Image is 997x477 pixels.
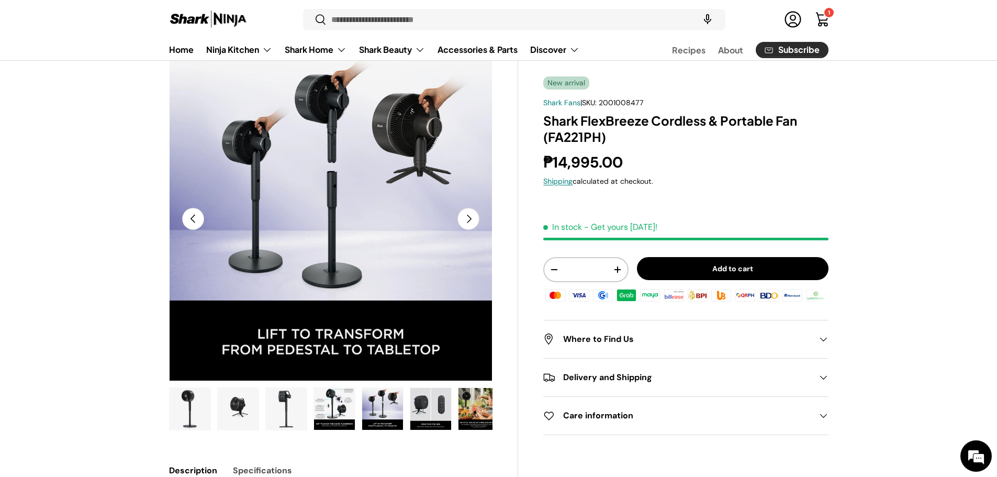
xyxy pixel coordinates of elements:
img: bpi [686,287,709,303]
a: Shipping [543,177,573,186]
img: Shark FlexBreeze Cordless & Portable Fan (FA221PH) [218,388,259,430]
h2: Delivery and Shipping [543,372,811,384]
img: Shark FlexBreeze Cordless & Portable Fan (FA221PH) [362,388,403,430]
img: visa [567,287,590,303]
span: 2001008477 [599,98,644,107]
media-gallery: Gallery Viewer [169,57,493,434]
img: https://sharkninja.com.ph/products/shark-flexbreeze-cordless-portable-fan-fa221ph [170,388,210,430]
summary: Delivery and Shipping [543,359,828,397]
textarea: Type your message and hit 'Enter' [5,286,199,323]
summary: Ninja Kitchen [200,39,278,60]
a: Subscribe [756,42,828,58]
summary: Discover [524,39,586,60]
img: gcash [591,287,614,303]
h2: Care information [543,410,811,423]
summary: Care information [543,397,828,435]
div: calculated at checkout. [543,176,828,187]
summary: Shark Beauty [353,39,431,60]
a: Recipes [672,40,705,60]
h2: Where to Find Us [543,334,811,346]
img: Shark FlexBreeze Cordless & Portable Fan (FA221PH) [266,388,307,430]
img: Shark FlexBreeze Cordless & Portable Fan (FA221PH) [458,388,499,430]
img: ubp [710,287,733,303]
span: Subscribe [778,46,820,54]
span: We're online! [61,132,144,238]
span: | [580,98,644,107]
nav: Primary [169,39,579,60]
h1: Shark FlexBreeze Cordless & Portable Fan (FA221PH) [543,113,828,145]
img: billease [663,287,686,303]
img: Shark FlexBreeze Cordless & Portable Fan (FA221PH) [314,388,355,430]
strong: ₱14,995.00 [543,152,625,172]
a: Shark Fans [543,98,580,107]
img: landbank [804,287,827,303]
nav: Secondary [647,39,828,60]
img: grabpay [615,287,638,303]
summary: Where to Find Us [543,321,828,359]
img: metrobank [781,287,804,303]
span: 1 [828,9,830,17]
button: Add to cart [637,257,828,281]
summary: Shark Home [278,39,353,60]
img: bdo [757,287,780,303]
a: About [718,40,743,60]
speech-search-button: Search by voice [691,8,724,31]
img: qrph [733,287,756,303]
div: Minimize live chat window [172,5,197,30]
div: Chat with us now [54,59,176,72]
img: maya [638,287,662,303]
img: Shark Ninja Philippines [169,9,248,30]
p: - Get yours [DATE]! [584,221,657,232]
span: New arrival [543,76,589,90]
a: Accessories & Parts [438,39,518,60]
img: master [544,287,567,303]
span: In stock [543,221,582,232]
img: Shark FlexBreeze Cordless & Portable Fan (FA221PH) [410,388,451,430]
a: Home [169,39,194,60]
span: SKU: [582,98,597,107]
